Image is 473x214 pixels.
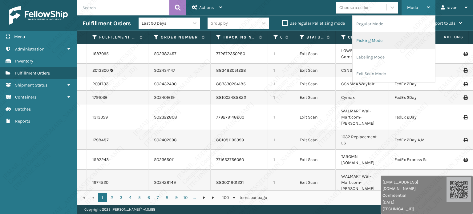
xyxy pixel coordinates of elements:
span: Reports [15,119,30,124]
a: 881081195399 [216,137,244,143]
div: Group by [211,20,228,26]
span: Menu [14,34,25,39]
i: Print Label [463,158,467,162]
td: SO2432490 [148,77,211,91]
li: Regular Mode [353,16,435,32]
td: FedEx 2Day A.M. [389,130,448,150]
td: Exit Scan [294,64,336,77]
div: Last 90 Days [142,20,189,26]
a: 1687095 [92,51,109,57]
a: 1791036 [92,95,107,101]
li: Exit Scan Mode [353,66,435,82]
span: Fulfillment Orders [15,71,50,76]
span: Confidential [382,192,447,199]
td: 1032 Replacement - LS [336,130,389,150]
a: 779279148260 [216,115,244,120]
span: Containers [15,95,36,100]
a: 883001801231 [216,180,244,185]
a: 10 [181,193,190,202]
td: SO2402598 [148,130,211,150]
a: 883482051228 [216,68,246,73]
td: CSNSMA Wayfair [336,64,389,77]
span: Go to the next page [202,195,207,200]
td: Exit Scan [294,130,336,150]
td: TARGMN [DOMAIN_NAME] [336,150,389,170]
td: Exit Scan [294,150,336,170]
a: 2013300 [92,67,109,74]
td: SO2401619 [148,91,211,104]
a: 5 [135,193,144,202]
td: Exit Scan [294,44,336,64]
span: Inventory [15,59,33,64]
a: 1974520 [92,180,108,186]
img: logo [9,6,68,25]
a: 2001733 [92,81,108,87]
label: Status [306,34,324,40]
span: Administration [15,46,44,52]
li: Picking Mode [353,32,435,49]
label: Tracking Number [223,34,256,40]
td: SO2365011 [148,150,211,170]
span: [EMAIL_ADDRESS][DOMAIN_NAME] [382,179,447,192]
span: 100 [222,195,232,201]
span: [DATE] [382,199,447,205]
label: Quantity [280,34,282,40]
label: Order Number [161,34,199,40]
a: Go to the next page [200,193,209,202]
span: Shipment Status [15,83,47,88]
a: 1798487 [92,137,109,143]
td: 1 [268,77,294,91]
a: 771653756060 [216,157,244,162]
span: items per page [222,193,267,202]
td: SO2434147 [148,64,211,77]
label: Use regular Palletizing mode [282,21,345,26]
td: FedEx 2Day [389,104,448,130]
a: 8 [163,193,172,202]
span: Actions [424,32,467,42]
span: [TECHNICAL_ID] [382,206,447,212]
td: Exit Scan [294,77,336,91]
a: 3 [116,193,126,202]
td: 1 [268,91,294,104]
a: 7 [153,193,163,202]
a: 881002485822 [216,95,246,100]
span: Mode [407,5,418,10]
span: Go to the last page [211,195,216,200]
a: 1 [98,193,107,202]
a: 4 [126,193,135,202]
label: Channel [348,34,377,40]
a: 883330254185 [216,81,246,87]
span: Export to .xls [431,21,455,26]
td: 1 [268,130,294,150]
td: SO2428149 [148,170,211,196]
td: CSNSMA Wayfair [336,77,389,91]
label: Fulfillment Order Id [99,34,136,40]
td: Exit Scan [294,91,336,104]
i: Print Label [463,138,467,142]
td: SO2382457 [148,44,211,64]
a: Go to the last page [209,193,218,202]
span: Actions [199,5,214,10]
td: WALMART Wal-Mart.com-[PERSON_NAME] [336,170,389,196]
a: 2 [107,193,116,202]
a: 1592243 [92,157,109,163]
td: 1 [268,150,294,170]
td: Cymax [336,91,389,104]
td: FedEx 2Day [389,91,448,104]
td: 1 [268,44,294,64]
td: Exit Scan [294,170,336,196]
li: Labeling Mode [353,49,435,66]
div: Choose a seller [339,4,369,11]
td: FedEx Express Saver [389,150,448,170]
td: Exit Scan [294,104,336,130]
i: Print Label [463,52,467,56]
i: Print Label [463,68,467,73]
p: Copyright 2023 [PERSON_NAME]™ v 1.0.188 [84,205,155,214]
i: Print Label [463,115,467,119]
i: Print Label [463,82,467,86]
a: 6 [144,193,153,202]
a: 9 [172,193,181,202]
td: 1 [268,170,294,196]
td: FedEx 2Day [389,77,448,91]
h3: Fulfillment Orders [83,20,131,27]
